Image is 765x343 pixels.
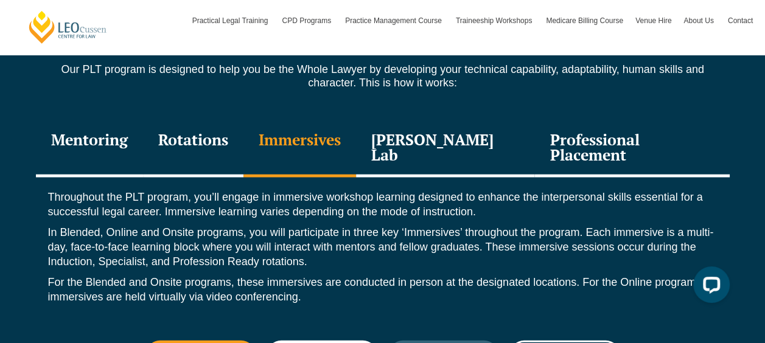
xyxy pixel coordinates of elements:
[243,120,356,178] div: Immersives
[48,225,718,269] p: In Blended, Online and Onsite programs, you will participate in three key ‘Immersives’ throughout...
[677,3,721,38] a: About Us
[186,3,276,38] a: Practical Legal Training
[48,275,718,304] p: For the Blended and Onsite programs, these immersives are conducted in person at the designated l...
[534,120,729,178] div: Professional Placement
[722,3,759,38] a: Contact
[683,262,735,313] iframe: LiveChat chat widget
[36,120,143,178] div: Mentoring
[450,3,540,38] a: Traineeship Workshops
[36,63,730,89] p: Our PLT program is designed to help you be the Whole Lawyer by developing your technical capabili...
[143,120,243,178] div: Rotations
[540,3,629,38] a: Medicare Billing Course
[27,10,108,44] a: [PERSON_NAME] Centre for Law
[48,190,718,219] p: Throughout the PLT program, you’ll engage in immersive workshop learning designed to enhance the ...
[339,3,450,38] a: Practice Management Course
[276,3,339,38] a: CPD Programs
[356,120,535,178] div: [PERSON_NAME] Lab
[629,3,677,38] a: Venue Hire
